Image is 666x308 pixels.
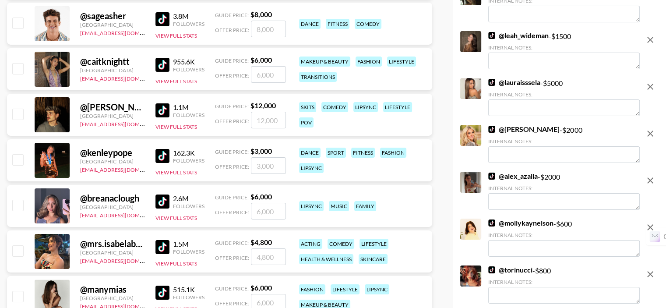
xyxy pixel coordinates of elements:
div: Followers [173,203,204,209]
input: 12,000 [251,112,286,128]
div: fashion [380,148,406,158]
button: View Full Stats [155,260,197,267]
div: [GEOGRAPHIC_DATA] [80,249,145,256]
img: TikTok [488,79,495,86]
a: [EMAIL_ADDRESS][DOMAIN_NAME] [80,74,168,82]
div: lifestyle [359,239,388,249]
img: TikTok [155,103,169,117]
strong: $ 8,000 [250,10,272,18]
a: [EMAIL_ADDRESS][DOMAIN_NAME] [80,256,168,264]
div: - $ 1500 [488,31,640,69]
div: Internal Notes: [488,232,640,238]
strong: $ 4,800 [250,238,272,246]
div: lifestyle [383,102,412,112]
div: music [329,201,349,211]
div: Internal Notes: [488,279,640,285]
button: remove [641,266,659,283]
button: remove [641,125,659,142]
div: - $ 2000 [488,125,640,163]
div: 162.3K [173,149,204,157]
div: Internal Notes: [488,138,640,145]
img: TikTok [155,195,169,209]
div: family [354,201,376,211]
div: @ kenleypope [80,147,145,158]
strong: $ 12,000 [250,101,276,110]
span: Guide Price: [215,103,249,110]
div: [GEOGRAPHIC_DATA] [80,113,145,119]
div: lipsync [299,163,324,173]
div: Followers [173,248,204,255]
span: Guide Price: [215,57,249,64]
span: Offer Price: [215,72,249,79]
span: Offer Price: [215,300,249,307]
a: @lauraisssela [488,78,540,87]
div: comedy [355,19,381,29]
img: TikTok [155,58,169,72]
div: pov [299,117,314,127]
button: View Full Stats [155,169,197,176]
div: lipsync [353,102,378,112]
div: transitions [299,72,337,82]
div: makeup & beauty [299,57,350,67]
img: TikTok [155,240,169,254]
div: @ sageasher [80,11,145,21]
a: @torinucci [488,266,532,274]
div: skincare [359,254,388,264]
div: @ manymias [80,284,145,295]
a: [EMAIL_ADDRESS][DOMAIN_NAME] [80,165,168,173]
div: comedy [321,102,348,112]
input: 8,000 [251,21,286,37]
a: @leah_wideman [488,31,549,40]
div: fashion [356,57,382,67]
div: 3.8M [173,12,204,21]
button: remove [641,31,659,49]
div: fitness [351,148,375,158]
input: 6,000 [251,66,286,83]
div: - $ 800 [488,266,640,304]
div: Followers [173,21,204,27]
div: [GEOGRAPHIC_DATA] [80,295,145,301]
div: - $ 5000 [488,78,640,116]
div: acting [299,239,322,249]
div: @ caitknightt [80,56,145,67]
div: 515.1K [173,285,204,294]
div: @ breanaclough [80,193,145,204]
div: Followers [173,294,204,301]
a: [EMAIL_ADDRESS][DOMAIN_NAME] [80,210,168,219]
span: Guide Price: [215,12,249,18]
div: health & wellness [299,254,353,264]
div: fashion [299,284,325,294]
span: Offer Price: [215,163,249,170]
button: View Full Stats [155,78,197,85]
img: TikTok [488,219,495,227]
div: dance [299,19,321,29]
span: Offer Price: [215,118,249,124]
span: Offer Price: [215,255,249,261]
div: Internal Notes: [488,185,640,191]
a: @[PERSON_NAME] [488,125,560,134]
div: [GEOGRAPHIC_DATA] [80,67,145,74]
img: TikTok [488,32,495,39]
div: lipsync [299,201,324,211]
div: 955.6K [173,57,204,66]
span: Offer Price: [215,209,249,216]
a: @mollykaynelson [488,219,553,227]
div: skits [299,102,316,112]
input: 4,800 [251,248,286,265]
a: [EMAIL_ADDRESS][DOMAIN_NAME] [80,28,168,36]
strong: $ 6,000 [250,283,272,292]
div: [GEOGRAPHIC_DATA] [80,204,145,210]
div: Followers [173,66,204,73]
div: @ mrs.isabelabarbosa [80,238,145,249]
div: 1.5M [173,240,204,248]
strong: $ 6,000 [250,192,272,201]
div: lipsync [365,284,389,294]
img: TikTok [155,286,169,300]
img: TikTok [488,173,495,180]
div: [GEOGRAPHIC_DATA] [80,21,145,28]
div: lifestyle [331,284,359,294]
div: 1.1M [173,103,204,112]
input: 6,000 [251,203,286,219]
input: 3,000 [251,157,286,174]
div: - $ 2000 [488,172,640,210]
